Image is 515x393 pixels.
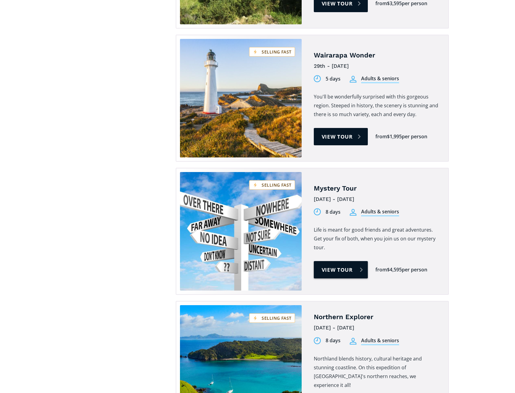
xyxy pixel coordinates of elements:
p: Life is meant for good friends and great adventures. Get your fix of both, when you join us on ou... [314,226,439,252]
div: 29th - [DATE] [314,61,439,71]
a: View tour [314,261,368,278]
div: $4,595 [387,266,402,273]
div: days [330,337,341,344]
p: Northland blends history, cultural heritage and stunning coastline. On this expedition of [GEOGRA... [314,354,439,390]
h4: Northern Explorer [314,313,439,322]
div: 5 [326,75,328,82]
div: 8 [326,209,328,215]
div: per person [402,266,427,273]
div: [DATE] - [DATE] [314,323,439,333]
h4: Mystery Tour [314,184,439,193]
div: from [375,266,387,273]
div: 8 [326,337,328,344]
h4: Wairarapa Wonder [314,51,439,60]
div: Adults & seniors [361,75,399,83]
div: Adults & seniors [361,208,399,216]
div: days [330,75,341,82]
div: days [330,209,341,215]
div: [DATE] - [DATE] [314,195,439,204]
div: from [375,133,387,140]
div: $1,995 [387,133,402,140]
div: per person [402,133,427,140]
a: View tour [314,128,368,145]
div: Adults & seniors [361,337,399,345]
p: You'll be wonderfully surprised with this gorgeous region. Steeped in history, the scenery is stu... [314,92,439,119]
